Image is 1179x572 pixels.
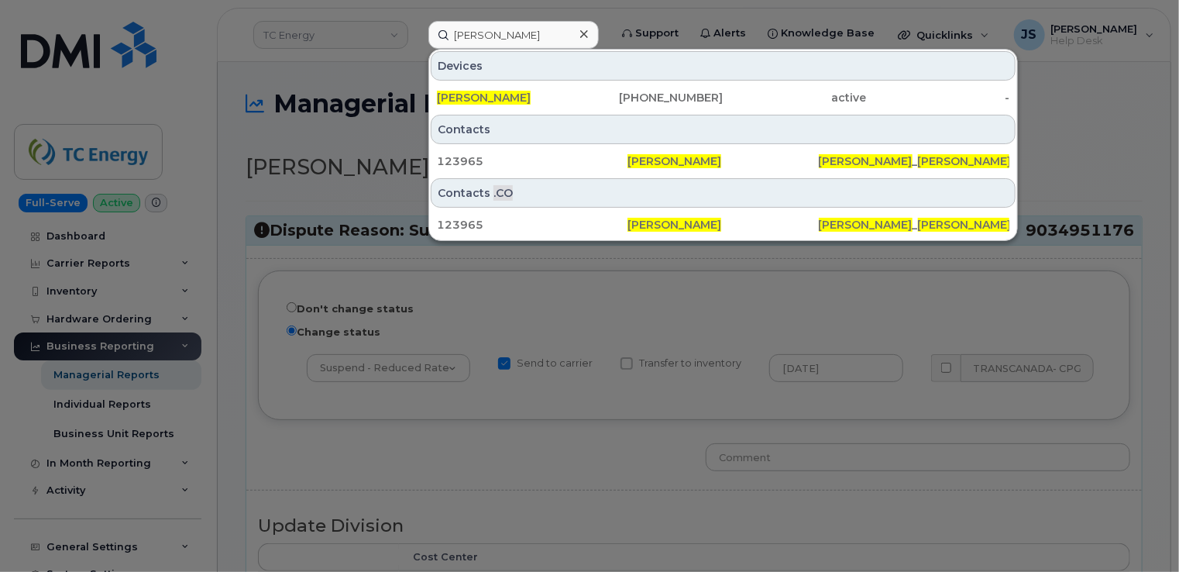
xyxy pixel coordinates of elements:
[580,90,724,105] div: [PHONE_NUMBER]
[819,153,1009,169] div: _ @[DOMAIN_NAME]
[431,178,1016,208] div: Contacts
[627,218,721,232] span: [PERSON_NAME]
[918,218,1012,232] span: [PERSON_NAME]
[431,84,1016,112] a: [PERSON_NAME][PHONE_NUMBER]active-
[431,115,1016,144] div: Contacts
[724,90,867,105] div: active
[431,211,1016,239] a: 123965[PERSON_NAME][PERSON_NAME]_[PERSON_NAME]@[DOMAIN_NAME]
[866,90,1009,105] div: -
[819,218,913,232] span: [PERSON_NAME]
[437,91,531,105] span: [PERSON_NAME]
[437,217,627,233] div: 123965
[493,185,513,201] span: .CO
[437,153,627,169] div: 123965
[819,154,913,168] span: [PERSON_NAME]
[918,154,1012,168] span: [PERSON_NAME]
[431,51,1016,81] div: Devices
[1112,505,1167,560] iframe: Messenger Launcher
[431,147,1016,175] a: 123965[PERSON_NAME][PERSON_NAME]_[PERSON_NAME]@[DOMAIN_NAME]
[819,217,1009,233] div: _ @[DOMAIN_NAME]
[627,154,721,168] span: [PERSON_NAME]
